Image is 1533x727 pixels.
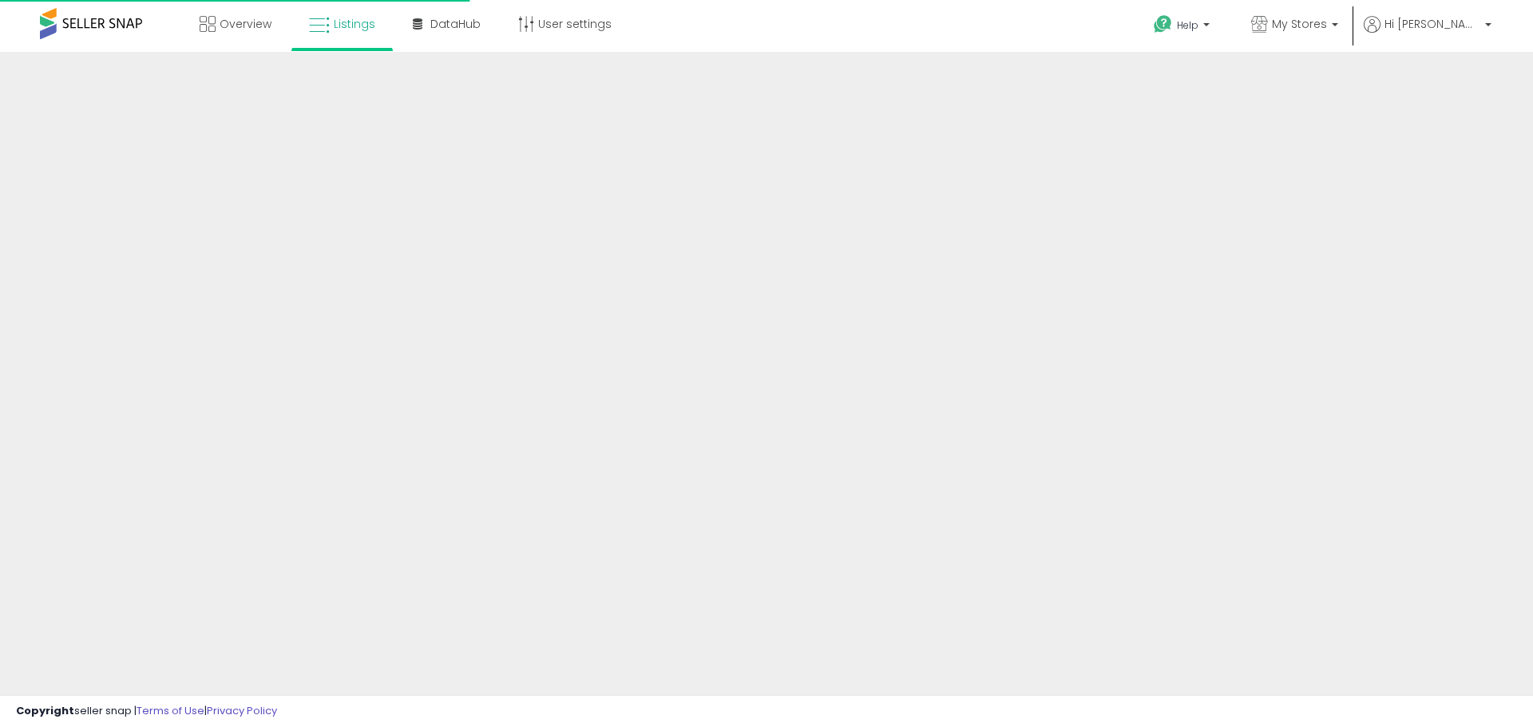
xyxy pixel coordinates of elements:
a: Terms of Use [137,703,204,718]
a: Help [1141,2,1226,52]
span: Help [1177,18,1198,32]
i: Get Help [1153,14,1173,34]
div: seller snap | | [16,704,277,719]
a: Hi [PERSON_NAME] [1364,16,1491,52]
span: My Stores [1272,16,1327,32]
span: Overview [220,16,271,32]
strong: Copyright [16,703,74,718]
span: DataHub [430,16,481,32]
span: Hi [PERSON_NAME] [1384,16,1480,32]
a: Privacy Policy [207,703,277,718]
span: Listings [334,16,375,32]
